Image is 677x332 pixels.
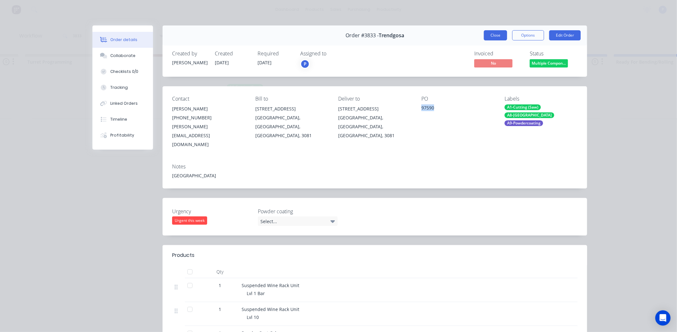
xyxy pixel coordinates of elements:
[172,164,578,170] div: Notes
[172,172,578,179] div: [GEOGRAPHIC_DATA]
[92,127,153,143] button: Profitability
[172,96,245,102] div: Contact
[92,111,153,127] button: Timeline
[172,104,245,149] div: [PERSON_NAME][PHONE_NUMBER][PERSON_NAME][EMAIL_ADDRESS][DOMAIN_NAME]
[110,69,138,74] div: Checklists 0/0
[172,251,194,259] div: Products
[201,265,239,278] div: Qty
[110,37,137,43] div: Order details
[474,59,513,67] span: No
[92,95,153,111] button: Linked Orders
[110,132,134,138] div: Profitability
[219,282,221,289] span: 1
[505,120,543,126] div: A9-Powdercoating
[110,117,127,122] div: Timeline
[215,60,229,66] span: [DATE]
[255,113,328,140] div: [GEOGRAPHIC_DATA], [GEOGRAPHIC_DATA], [GEOGRAPHIC_DATA], 3081
[505,112,554,118] div: A8-[GEOGRAPHIC_DATA]
[300,51,364,57] div: Assigned to
[110,85,128,90] div: Tracking
[110,53,135,59] div: Collaborate
[379,32,404,39] span: Trendgosa
[172,51,207,57] div: Created by
[549,30,581,40] button: Edit Order
[242,306,299,312] span: Suspended Wine Rack Unit
[247,314,259,320] span: Lvl 10
[247,290,265,296] span: Lvl 1 Bar
[505,104,541,110] div: A1-Cutting (Saw)
[338,113,411,140] div: [GEOGRAPHIC_DATA], [GEOGRAPHIC_DATA], [GEOGRAPHIC_DATA], 3081
[172,122,245,149] div: [PERSON_NAME][EMAIL_ADDRESS][DOMAIN_NAME]
[172,104,245,113] div: [PERSON_NAME]
[421,104,494,113] div: 97590
[338,104,411,113] div: [STREET_ADDRESS]
[300,59,310,69] button: P
[255,96,328,102] div: Bill to
[512,30,544,40] button: Options
[530,59,568,67] span: Multiple Compon...
[92,80,153,95] button: Tracking
[219,306,221,313] span: 1
[346,32,379,39] span: Order #3833 -
[172,113,245,122] div: [PHONE_NUMBER]
[242,282,299,288] span: Suspended Wine Rack Unit
[530,51,578,57] div: Status
[92,32,153,48] button: Order details
[172,208,252,215] label: Urgency
[258,216,338,226] div: Select...
[172,59,207,66] div: [PERSON_NAME]
[530,59,568,69] button: Multiple Compon...
[92,48,153,64] button: Collaborate
[255,104,328,140] div: [STREET_ADDRESS][GEOGRAPHIC_DATA], [GEOGRAPHIC_DATA], [GEOGRAPHIC_DATA], 3081
[655,310,671,326] div: Open Intercom Messenger
[421,96,494,102] div: PO
[258,51,293,57] div: Required
[215,51,250,57] div: Created
[255,104,328,113] div: [STREET_ADDRESS]
[338,104,411,140] div: [STREET_ADDRESS][GEOGRAPHIC_DATA], [GEOGRAPHIC_DATA], [GEOGRAPHIC_DATA], 3081
[505,96,578,102] div: Labels
[474,51,522,57] div: Invoiced
[172,216,207,225] div: Urgent this week
[338,96,411,102] div: Deliver to
[258,208,338,215] label: Powder coating
[92,64,153,80] button: Checklists 0/0
[110,101,138,106] div: Linked Orders
[258,60,272,66] span: [DATE]
[484,30,507,40] button: Close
